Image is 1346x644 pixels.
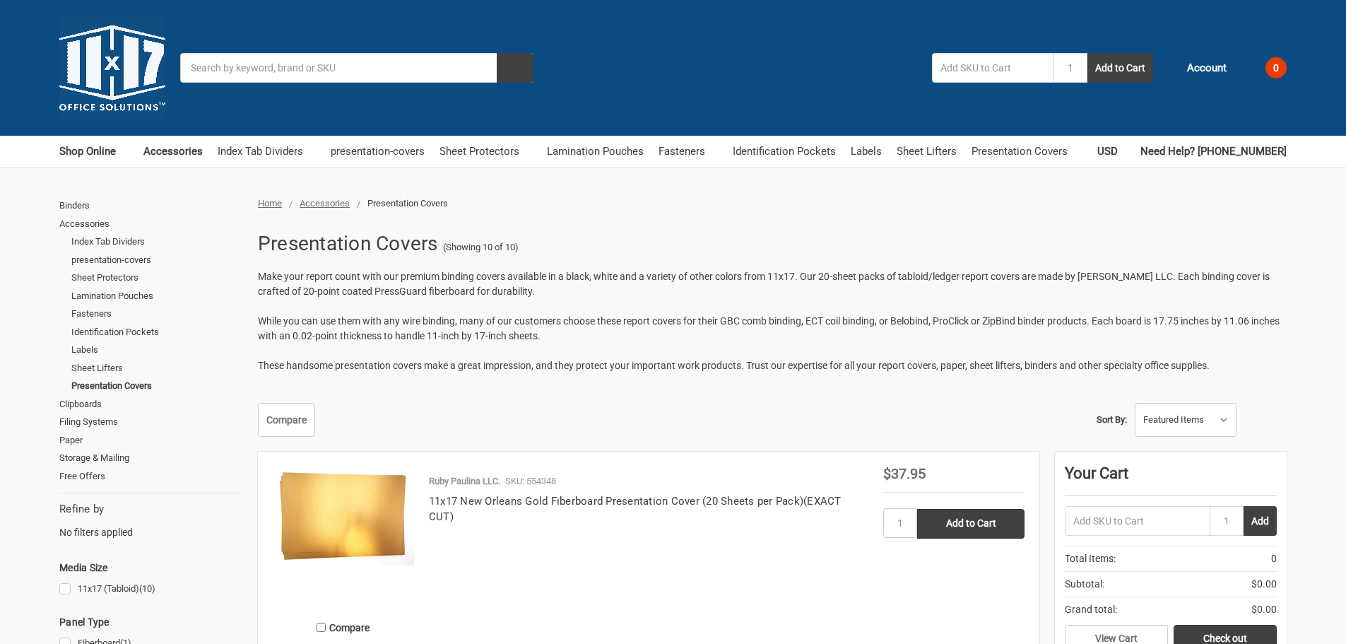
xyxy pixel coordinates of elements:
span: Grand total: [1065,602,1117,617]
h1: Presentation Covers [258,226,438,262]
input: Add SKU to Cart [1065,506,1210,536]
a: Labels [71,341,242,359]
a: Binders [59,197,242,215]
a: Shop Online [59,136,129,167]
a: Fasteners [659,136,718,167]
img: 11x17.com [59,15,165,121]
h5: Media Size [59,559,242,576]
img: 11x17 New Orleans Gold Fiberboard Presentation Cover (20 Sheets per Pack)(EXACT CUT) [273,467,414,565]
input: Search by keyword, brand or SKU [180,53,533,83]
input: Add to Cart [917,509,1025,539]
p: Ruby Paulina LLC. [429,474,500,488]
a: 11x17 New Orleans Gold Fiberboard Presentation Cover (20 Sheets per Pack)(EXACT CUT) [429,495,842,524]
h5: Panel Type [59,614,242,631]
a: Paper [59,431,242,450]
input: Add SKU to Cart [932,53,1053,83]
a: Identification Pockets [733,136,836,167]
a: Presentation Covers [972,136,1068,167]
span: Make your report count with our premium binding covers available in a black, white and a variety ... [258,271,1270,297]
label: Compare [273,616,414,639]
a: Lamination Pouches [547,136,644,167]
h5: Refine by [59,501,242,517]
a: Sheet Protectors [71,269,242,287]
a: Clipboards [59,395,242,414]
a: Fasteners [71,305,242,323]
label: Sort By: [1097,409,1127,431]
a: Storage & Mailing [59,449,242,467]
span: These handsome presentation covers make a great impression, and they protect your important work ... [258,360,1210,371]
a: Home [258,198,282,209]
a: Index Tab Dividers [218,136,316,167]
a: Lamination Pouches [71,287,242,305]
a: Need Help? [PHONE_NUMBER] [1140,136,1287,167]
button: Add to Cart [1087,53,1153,83]
div: No filters applied [59,501,242,539]
span: 0 [1271,551,1277,566]
input: Compare [317,623,326,632]
a: Identification Pockets [71,323,242,341]
a: presentation-covers [331,136,425,167]
a: 0 [1241,49,1287,86]
span: (Showing 10 of 10) [443,240,519,254]
span: Subtotal: [1065,577,1104,592]
div: Your Cart [1065,462,1277,496]
a: Index Tab Dividers [71,233,242,251]
span: (10) [139,583,155,594]
span: 0 [1265,57,1287,78]
span: Account [1187,60,1227,76]
span: $0.00 [1251,602,1277,617]
a: Sheet Lifters [71,359,242,377]
a: Sheet Lifters [897,136,957,167]
span: Total Items: [1065,551,1116,566]
button: Add [1244,506,1277,536]
a: Accessories [143,136,203,167]
a: Presentation Covers [71,377,242,395]
a: Filing Systems [59,413,242,431]
p: SKU: 554348 [505,474,556,488]
a: USD [1097,136,1126,167]
span: Presentation Covers [367,198,448,209]
a: Accessories [59,215,242,233]
span: While you can use them with any wire binding, many of our customers choose these report covers fo... [258,315,1280,341]
span: $37.95 [883,465,926,482]
a: Accessories [300,198,350,209]
a: presentation-covers [71,251,242,269]
span: $0.00 [1251,577,1277,592]
a: Sheet Protectors [439,136,532,167]
a: Labels [851,136,882,167]
a: Free Offers [59,467,242,486]
a: 11x17 (Tabloid)(10) [59,580,242,599]
a: 11x17 New Orleans Gold Fiberboard Presentation Cover (20 Sheets per Pack)(EXACT CUT) [273,467,414,608]
a: Account [1168,49,1227,86]
a: Compare [258,403,315,437]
